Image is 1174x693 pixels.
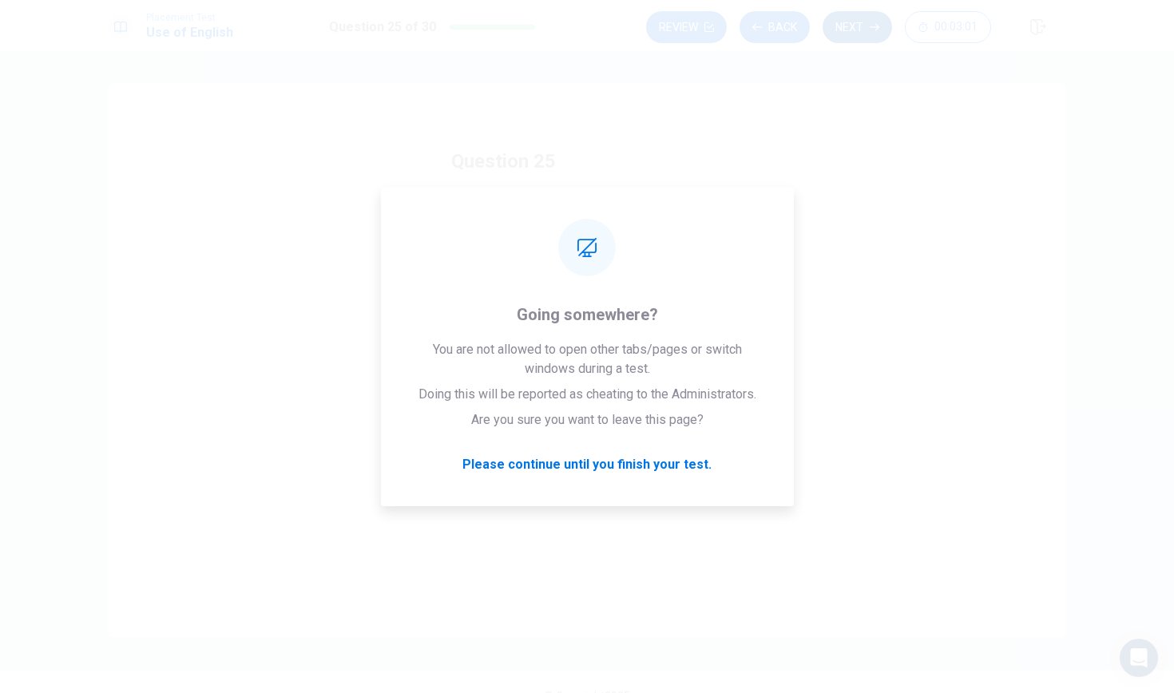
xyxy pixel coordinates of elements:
button: 00:03:01 [905,11,991,43]
h1: Use of English [146,23,233,42]
span: We ____ a hotel by the beach. [451,193,723,212]
div: C [458,350,484,376]
button: Review [646,11,727,43]
span: ate [490,354,508,373]
div: A [458,245,484,271]
span: lifted [490,406,520,426]
button: Dlifted [451,396,723,436]
span: found [490,248,522,267]
button: Next [823,11,892,43]
button: Afound [451,238,723,278]
button: Back [740,11,810,43]
span: 00:03:01 [934,21,978,34]
button: Bread [451,291,723,331]
div: B [458,298,484,323]
h1: Question 25 of 30 [329,18,436,37]
h4: Question 25 [451,148,723,174]
div: D [458,403,484,429]
button: Cate [451,343,723,383]
span: Placement Test [146,12,233,23]
span: read [490,301,515,320]
div: Open Intercom Messenger [1120,639,1158,677]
